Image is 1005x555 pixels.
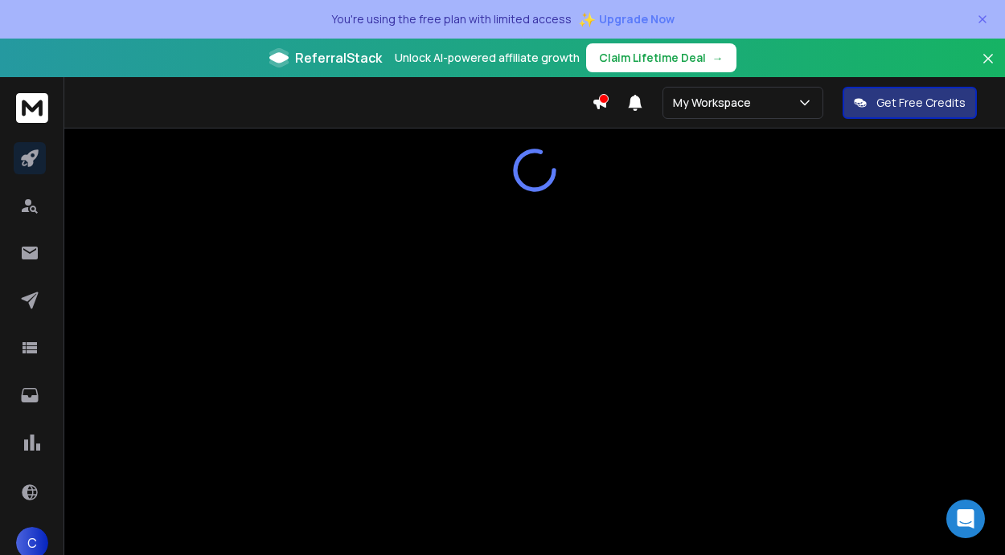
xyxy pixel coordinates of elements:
[295,48,382,67] span: ReferralStack
[395,50,580,66] p: Unlock AI-powered affiliate growth
[599,11,675,27] span: Upgrade Now
[978,48,999,87] button: Close banner
[586,43,736,72] button: Claim Lifetime Deal→
[946,500,985,538] div: Open Intercom Messenger
[673,95,757,111] p: My Workspace
[712,50,724,66] span: →
[876,95,966,111] p: Get Free Credits
[578,8,596,31] span: ✨
[843,87,977,119] button: Get Free Credits
[331,11,572,27] p: You're using the free plan with limited access
[578,3,675,35] button: ✨Upgrade Now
